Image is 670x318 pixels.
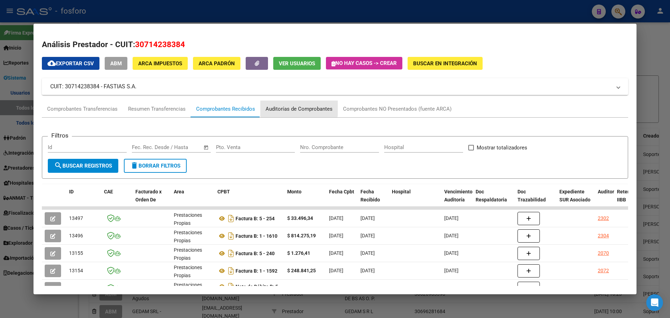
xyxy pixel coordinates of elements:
[130,161,139,170] mat-icon: delete
[138,60,182,67] span: ARCA Impuestos
[215,184,284,215] datatable-header-cell: CPBT
[236,268,277,274] strong: Factura B: 1 - 1592
[518,189,546,202] span: Doc Trazabilidad
[444,250,459,256] span: [DATE]
[217,189,230,194] span: CPBT
[193,57,240,70] button: ARCA Padrón
[614,184,642,215] datatable-header-cell: Retencion IIBB
[444,189,472,202] span: Vencimiento Auditoría
[559,189,590,202] span: Expediente SUR Asociado
[329,285,343,291] span: [DATE]
[174,189,184,194] span: Area
[236,233,277,239] strong: Factura B: 1 - 1610
[287,250,310,256] strong: $ 1.276,41
[226,248,236,259] i: Descargar documento
[598,284,609,292] div: 2053
[42,57,99,70] button: Exportar CSV
[101,184,133,215] datatable-header-cell: CAE
[557,184,595,215] datatable-header-cell: Expediente SUR Asociado
[69,285,83,291] span: 13105
[69,189,74,194] span: ID
[332,60,397,66] span: No hay casos -> Crear
[646,294,663,311] div: Open Intercom Messenger
[444,268,459,273] span: [DATE]
[54,161,62,170] mat-icon: search
[50,82,611,91] mat-panel-title: CUIT: 30714238384 - FASTIAS S.A.
[360,189,380,202] span: Fecha Recibido
[441,184,473,215] datatable-header-cell: Vencimiento Auditoría
[130,163,180,169] span: Borrar Filtros
[389,184,441,215] datatable-header-cell: Hospital
[476,189,507,202] span: Doc Respaldatoria
[135,40,185,49] span: 30714238384
[174,230,202,243] span: Prestaciones Propias
[595,184,614,215] datatable-header-cell: Auditoria
[598,249,609,257] div: 2070
[408,57,483,70] button: Buscar en Integración
[360,285,375,291] span: [DATE]
[360,233,375,238] span: [DATE]
[413,60,477,67] span: Buscar en Integración
[598,189,618,194] span: Auditoria
[124,159,187,173] button: Borrar Filtros
[47,105,118,113] div: Comprobantes Transferencias
[287,215,313,221] strong: $ 33.496,34
[598,232,609,240] div: 2304
[287,233,316,238] strong: $ 814.275,19
[69,233,83,238] span: 13496
[329,189,354,194] span: Fecha Cpbt
[226,281,236,292] i: Descargar documento
[360,250,375,256] span: [DATE]
[226,230,236,242] i: Descargar documento
[202,143,210,151] button: Open calendar
[133,184,171,215] datatable-header-cell: Facturado x Orden De
[329,215,343,221] span: [DATE]
[273,57,321,70] button: Ver Usuarios
[279,60,315,67] span: Ver Usuarios
[47,59,56,67] mat-icon: cloud_download
[598,214,609,222] div: 2302
[42,39,628,51] h2: Análisis Prestador - CUIT:
[104,189,113,194] span: CAE
[132,144,160,150] input: Fecha inicio
[236,251,275,256] strong: Factura B: 5 - 240
[444,215,459,221] span: [DATE]
[287,268,316,273] strong: $ 248.841,25
[48,159,118,173] button: Buscar Registros
[473,184,515,215] datatable-header-cell: Doc Respaldatoria
[515,184,557,215] datatable-header-cell: Doc Trazabilidad
[48,131,72,140] h3: Filtros
[284,184,326,215] datatable-header-cell: Monto
[174,282,202,296] span: Prestaciones Propias
[171,184,215,215] datatable-header-cell: Area
[133,57,188,70] button: ARCA Impuestos
[42,78,628,95] mat-expansion-panel-header: CUIT: 30714238384 - FASTIAS S.A.
[477,143,527,152] span: Mostrar totalizadores
[287,285,313,291] strong: $ 19.441,41
[329,268,343,273] span: [DATE]
[135,189,162,202] span: Facturado x Orden De
[617,189,640,202] span: Retencion IIBB
[174,212,202,226] span: Prestaciones Propias
[226,265,236,276] i: Descargar documento
[128,105,186,113] div: Resumen Transferencias
[343,105,452,113] div: Comprobantes NO Presentados (fuente ARCA)
[226,213,236,224] i: Descargar documento
[360,268,375,273] span: [DATE]
[174,247,202,261] span: Prestaciones Propias
[360,215,375,221] span: [DATE]
[47,60,94,67] span: Exportar CSV
[105,57,127,70] button: ABM
[174,265,202,278] span: Prestaciones Propias
[166,144,200,150] input: Fecha fin
[199,60,235,67] span: ARCA Padrón
[326,184,358,215] datatable-header-cell: Fecha Cpbt
[54,163,112,169] span: Buscar Registros
[329,250,343,256] span: [DATE]
[287,189,301,194] span: Monto
[69,215,83,221] span: 13497
[110,60,122,67] span: ABM
[444,233,459,238] span: [DATE]
[196,105,255,113] div: Comprobantes Recibidos
[69,250,83,256] span: 13155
